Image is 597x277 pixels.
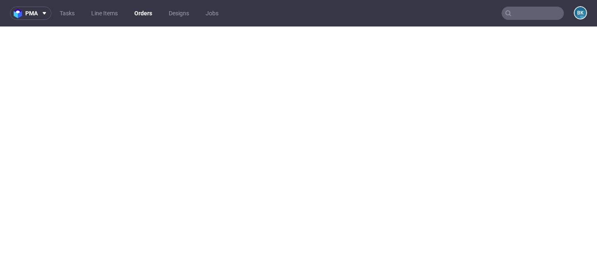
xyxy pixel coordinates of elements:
a: Designs [164,7,194,20]
button: pma [10,7,51,20]
a: Tasks [55,7,80,20]
a: Jobs [201,7,223,20]
span: pma [25,10,38,16]
img: logo [14,9,25,18]
a: Line Items [86,7,123,20]
a: Orders [129,7,157,20]
figcaption: BK [575,7,586,19]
